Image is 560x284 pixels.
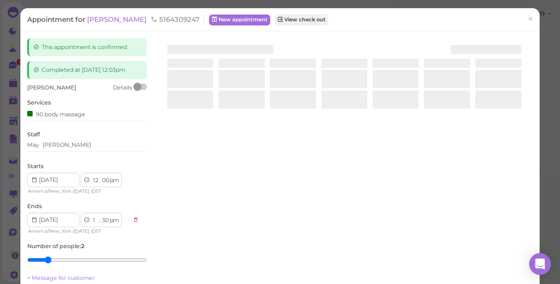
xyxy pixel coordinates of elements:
[27,274,95,281] a: + Message for customer
[27,61,147,79] div: Completed at [DATE] 12:03pm
[27,15,205,24] div: Appointment for
[28,188,71,194] span: America/New_York
[275,15,328,25] a: View check out
[27,227,128,235] div: | |
[27,202,42,210] label: Ends
[522,9,539,30] a: ×
[87,15,148,24] a: [PERSON_NAME]
[74,188,89,194] span: [DATE]
[92,188,101,194] span: DST
[113,84,132,92] div: Details
[81,243,84,249] b: 2
[27,130,40,139] label: Staff
[28,228,71,234] span: America/New_York
[27,84,76,91] span: [PERSON_NAME]
[209,15,270,25] a: New appointment
[27,99,51,107] label: Services
[43,141,91,149] div: [PERSON_NAME]
[151,15,200,24] span: 5164309247
[27,109,85,119] div: 90 body massage
[27,242,84,250] label: Number of people :
[27,141,39,149] div: May
[27,187,128,195] div: | |
[92,228,101,234] span: DST
[529,253,551,275] div: Open Intercom Messenger
[27,38,147,56] div: This appointment is confirmed
[27,162,44,170] label: Starts
[527,13,533,25] span: ×
[74,228,89,234] span: [DATE]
